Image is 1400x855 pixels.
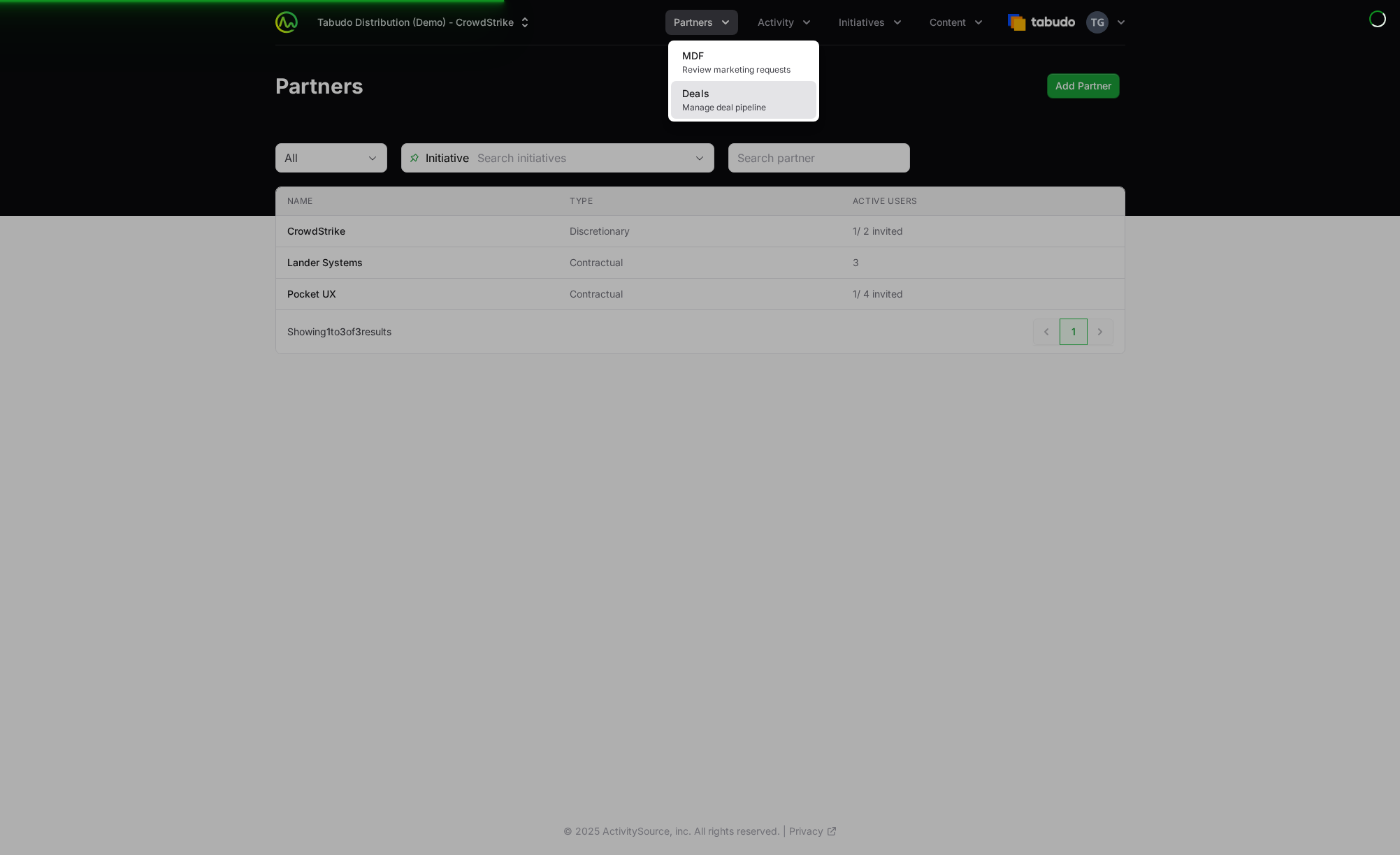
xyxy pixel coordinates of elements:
a: MDFReview marketing requests [671,43,816,81]
span: Deals [682,87,710,99]
span: MDF [682,50,705,61]
a: DealsManage deal pipeline [671,81,816,119]
span: Manage deal pipeline [682,102,805,113]
span: Review marketing requests [682,64,805,75]
div: Activity menu [749,10,819,35]
div: Main navigation [298,10,991,35]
